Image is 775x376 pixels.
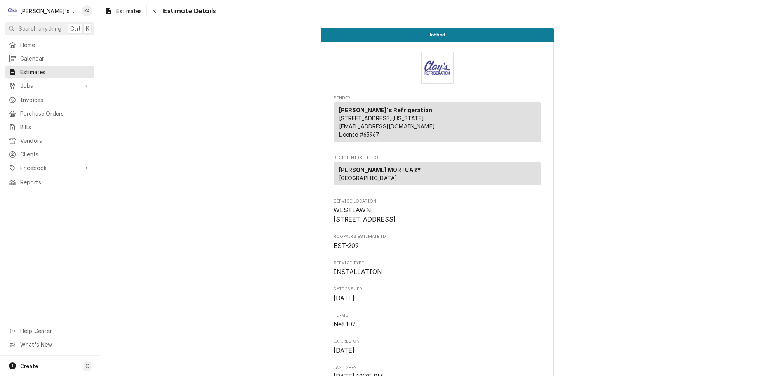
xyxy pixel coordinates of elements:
span: Reports [20,178,90,186]
span: Roopairs Estimate ID [334,241,541,251]
span: Pricebook [20,164,79,172]
span: Service Type [334,267,541,277]
span: K [86,24,89,33]
span: Estimates [20,68,90,76]
a: Go to Pricebook [5,161,94,174]
strong: [PERSON_NAME] MORTUARY [339,166,421,173]
span: WESTLAWN [STREET_ADDRESS] [334,206,396,223]
span: Date Issued [334,286,541,292]
div: KA [82,5,92,16]
span: Estimate Details [161,6,216,16]
a: Invoices [5,94,94,106]
a: [EMAIL_ADDRESS][DOMAIN_NAME] [339,123,435,130]
a: Vendors [5,134,94,147]
img: Logo [421,52,454,84]
span: [STREET_ADDRESS][US_STATE] [339,115,424,121]
span: C [85,362,89,370]
span: Home [20,41,90,49]
span: Last Seen [334,365,541,371]
a: Reports [5,176,94,189]
a: Go to Jobs [5,79,94,92]
div: Estimate Recipient [334,155,541,189]
div: Korey Austin's Avatar [82,5,92,16]
span: Terms [334,320,541,329]
span: Terms [334,312,541,319]
a: Purchase Orders [5,107,94,120]
div: C [7,5,18,16]
span: Service Location [334,206,541,224]
span: EST-209 [334,242,359,250]
span: Jobbed [429,32,445,37]
span: Bills [20,123,90,131]
span: Vendors [20,137,90,145]
a: Bills [5,121,94,133]
div: Status [321,28,554,42]
span: Invoices [20,96,90,104]
span: [GEOGRAPHIC_DATA] [339,175,398,181]
div: Expires On [334,338,541,355]
div: Terms [334,312,541,329]
a: Estimates [5,66,94,78]
button: Search anythingCtrlK [5,22,94,35]
span: Jobs [20,81,79,90]
span: Purchase Orders [20,109,90,118]
span: Service Type [334,260,541,266]
span: Expires On [334,338,541,345]
div: Clay's Refrigeration's Avatar [7,5,18,16]
span: Create [20,363,38,369]
span: Net 102 [334,321,356,328]
div: Roopairs Estimate ID [334,234,541,250]
div: Estimate Sender [334,95,541,146]
div: Service Location [334,198,541,224]
div: Recipient (Bill To) [334,162,541,185]
span: INSTALLATION [334,268,382,276]
span: [DATE] [334,347,355,354]
span: Recipient (Bill To) [334,155,541,161]
span: Clients [20,150,90,158]
span: Date Issued [334,294,541,303]
span: Sender [334,95,541,101]
div: Sender [334,102,541,142]
div: [PERSON_NAME]'s Refrigeration [20,7,77,15]
a: Clients [5,148,94,161]
span: License # 65967 [339,131,379,138]
a: Calendar [5,52,94,65]
span: Ctrl [70,24,80,33]
span: Roopairs Estimate ID [334,234,541,240]
span: Search anything [19,24,61,33]
div: Sender [334,102,541,145]
a: Home [5,38,94,51]
a: Estimates [102,5,145,17]
span: Service Location [334,198,541,204]
a: Go to Help Center [5,324,94,337]
div: Recipient (Bill To) [334,162,541,189]
span: [DATE] [334,295,355,302]
span: Help Center [20,327,90,335]
span: Estimates [116,7,142,15]
span: Expires On [334,346,541,355]
div: Date Issued [334,286,541,303]
div: Service Type [334,260,541,277]
strong: [PERSON_NAME]'s Refrigeration [339,107,433,113]
span: Calendar [20,54,90,62]
a: Go to What's New [5,338,94,351]
span: What's New [20,340,90,348]
button: Navigate back [148,5,161,17]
